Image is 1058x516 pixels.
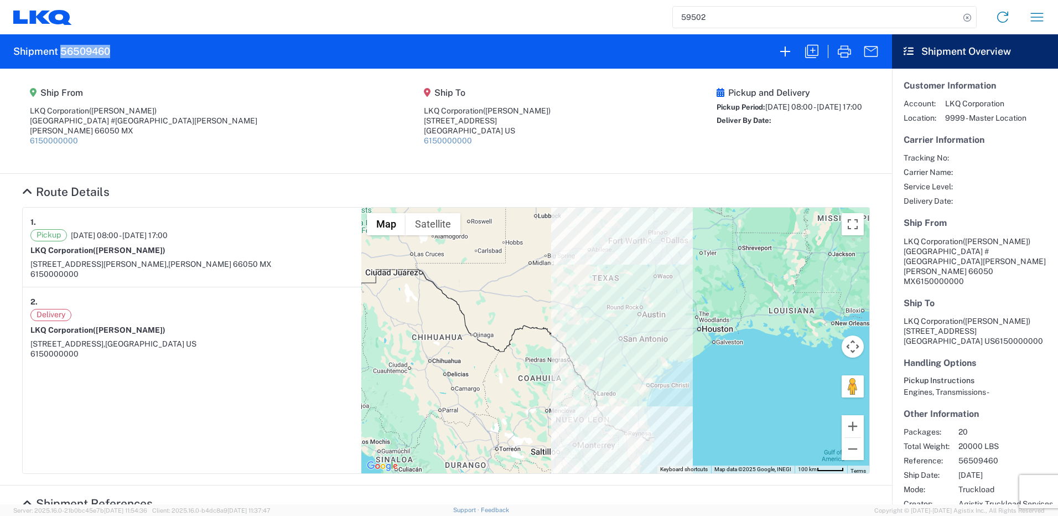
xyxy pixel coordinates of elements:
[963,237,1030,246] span: ([PERSON_NAME])
[424,106,551,116] div: LKQ Corporation
[904,218,1046,228] h5: Ship From
[842,336,864,358] button: Map camera controls
[842,438,864,460] button: Zoom out
[904,196,953,206] span: Delivery Date:
[30,309,71,321] span: Delivery
[798,466,817,472] span: 100 km
[904,470,950,480] span: Ship Date:
[995,337,1043,345] span: 6150000000
[424,136,472,145] a: 6150000000
[904,80,1046,91] h5: Customer Information
[795,466,847,473] button: Map Scale: 100 km per 45 pixels
[13,45,110,58] h2: Shipment 56509460
[30,106,257,116] div: LKQ Corporation
[30,349,354,359] div: 6150000000
[904,358,1046,368] h5: Handling Options
[30,215,36,229] strong: 1.
[660,466,708,473] button: Keyboard shortcuts
[904,99,936,109] span: Account:
[453,507,481,513] a: Support
[904,247,1046,266] span: [GEOGRAPHIC_DATA] #[GEOGRAPHIC_DATA][PERSON_NAME]
[367,213,406,235] button: Show street map
[958,427,1053,437] span: 20
[22,497,153,510] a: Hide Details
[958,441,1053,451] span: 20000 LBS
[842,375,864,398] button: Drag Pegman onto the map to open Street View
[904,484,950,494] span: Mode:
[424,87,551,98] h5: Ship To
[904,409,1046,419] h5: Other Information
[904,167,953,177] span: Carrier Name:
[30,260,168,269] span: [STREET_ADDRESS][PERSON_NAME],
[892,34,1058,69] header: Shipment Overview
[481,507,509,513] a: Feedback
[71,230,168,240] span: [DATE] 08:00 - [DATE] 17:00
[483,106,551,115] span: ([PERSON_NAME])
[22,185,110,199] a: Hide Details
[30,295,38,309] strong: 2.
[765,102,862,111] span: [DATE] 08:00 - [DATE] 17:00
[30,136,78,145] a: 6150000000
[842,213,864,235] button: Toggle fullscreen view
[714,466,791,472] span: Map data ©2025 Google, INEGI
[850,468,866,474] a: Terms
[945,99,1026,109] span: LKQ Corporation
[13,507,147,514] span: Server: 2025.16.0-21b0bc45e7b
[904,113,936,123] span: Location:
[89,106,157,115] span: ([PERSON_NAME])
[364,459,401,473] a: Open this area in Google Maps (opens a new window)
[916,277,964,286] span: 6150000000
[30,246,165,255] strong: LKQ Corporation
[904,182,953,192] span: Service Level:
[904,499,950,509] span: Creator:
[424,126,551,136] div: [GEOGRAPHIC_DATA] US
[904,441,950,451] span: Total Weight:
[30,339,105,348] span: [STREET_ADDRESS],
[152,507,271,514] span: Client: 2025.16.0-b4dc8a9
[945,113,1026,123] span: 9999 - Master Location
[30,229,67,241] span: Pickup
[30,326,165,334] strong: LKQ Corporation
[105,339,196,348] span: [GEOGRAPHIC_DATA] US
[93,246,165,255] span: ([PERSON_NAME])
[874,505,1045,515] span: Copyright © [DATE]-[DATE] Agistix Inc., All Rights Reserved
[424,116,551,126] div: [STREET_ADDRESS]
[904,237,963,246] span: LKQ Corporation
[30,87,257,98] h5: Ship From
[958,456,1053,466] span: 56509460
[93,326,165,334] span: ([PERSON_NAME])
[104,507,147,514] span: [DATE] 11:54:36
[168,260,272,269] span: [PERSON_NAME] 66050 MX
[364,459,401,473] img: Google
[963,317,1030,326] span: ([PERSON_NAME])
[904,387,1046,397] div: Engines, Transmissions -
[904,153,953,163] span: Tracking No:
[904,135,1046,145] h5: Carrier Information
[904,456,950,466] span: Reference:
[904,317,1030,336] span: LKQ Corporation [STREET_ADDRESS]
[904,316,1046,346] address: [GEOGRAPHIC_DATA] US
[958,499,1053,509] span: Agistix Truckload Services
[227,507,271,514] span: [DATE] 11:37:47
[673,7,960,28] input: Shipment, tracking or reference number
[717,87,862,98] h5: Pickup and Delivery
[958,484,1053,494] span: Truckload
[904,298,1046,308] h5: Ship To
[958,470,1053,480] span: [DATE]
[904,236,1046,286] address: [PERSON_NAME] 66050 MX
[904,427,950,437] span: Packages:
[30,116,257,126] div: [GEOGRAPHIC_DATA] #[GEOGRAPHIC_DATA][PERSON_NAME]
[717,103,765,111] span: Pickup Period:
[406,213,460,235] button: Show satellite imagery
[842,415,864,437] button: Zoom in
[30,126,257,136] div: [PERSON_NAME] 66050 MX
[904,376,1046,385] h6: Pickup Instructions
[30,269,354,279] div: 6150000000
[717,116,771,125] span: Deliver By Date:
